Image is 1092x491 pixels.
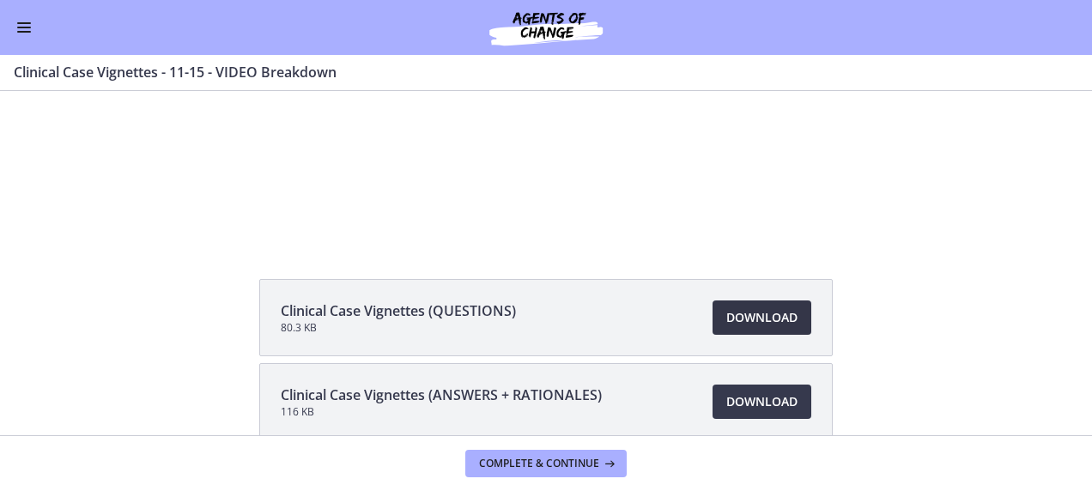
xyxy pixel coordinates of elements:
[281,405,602,419] span: 116 KB
[465,450,627,477] button: Complete & continue
[281,385,602,405] span: Clinical Case Vignettes (ANSWERS + RATIONALES)
[14,62,1058,82] h3: Clinical Case Vignettes - 11-15 - VIDEO Breakdown
[281,300,516,321] span: Clinical Case Vignettes (QUESTIONS)
[726,307,798,328] span: Download
[713,300,811,335] a: Download
[14,17,34,38] button: Enable menu
[443,7,649,48] img: Agents of Change
[479,457,599,470] span: Complete & continue
[281,321,516,335] span: 80.3 KB
[713,385,811,419] a: Download
[726,391,798,412] span: Download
